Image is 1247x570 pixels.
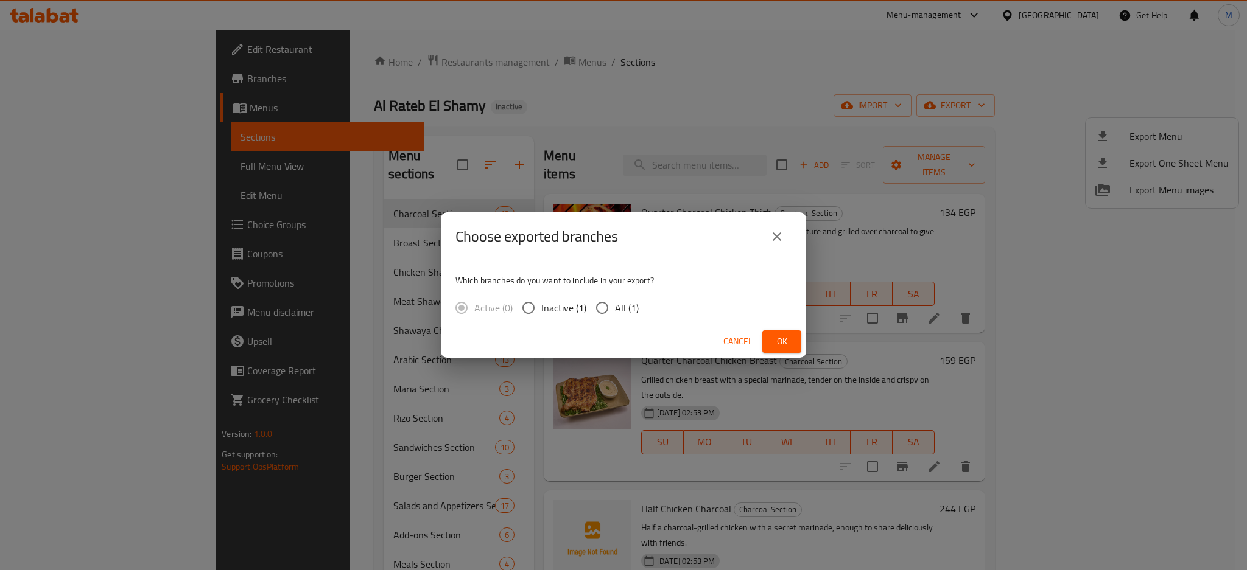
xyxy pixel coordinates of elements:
[772,334,792,349] span: Ok
[718,330,757,353] button: Cancel
[762,330,801,353] button: Ok
[455,227,618,246] h2: Choose exported branches
[474,301,513,315] span: Active (0)
[455,274,792,287] p: Which branches do you want to include in your export?
[762,222,792,251] button: close
[723,334,753,349] span: Cancel
[615,301,639,315] span: All (1)
[541,301,586,315] span: Inactive (1)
